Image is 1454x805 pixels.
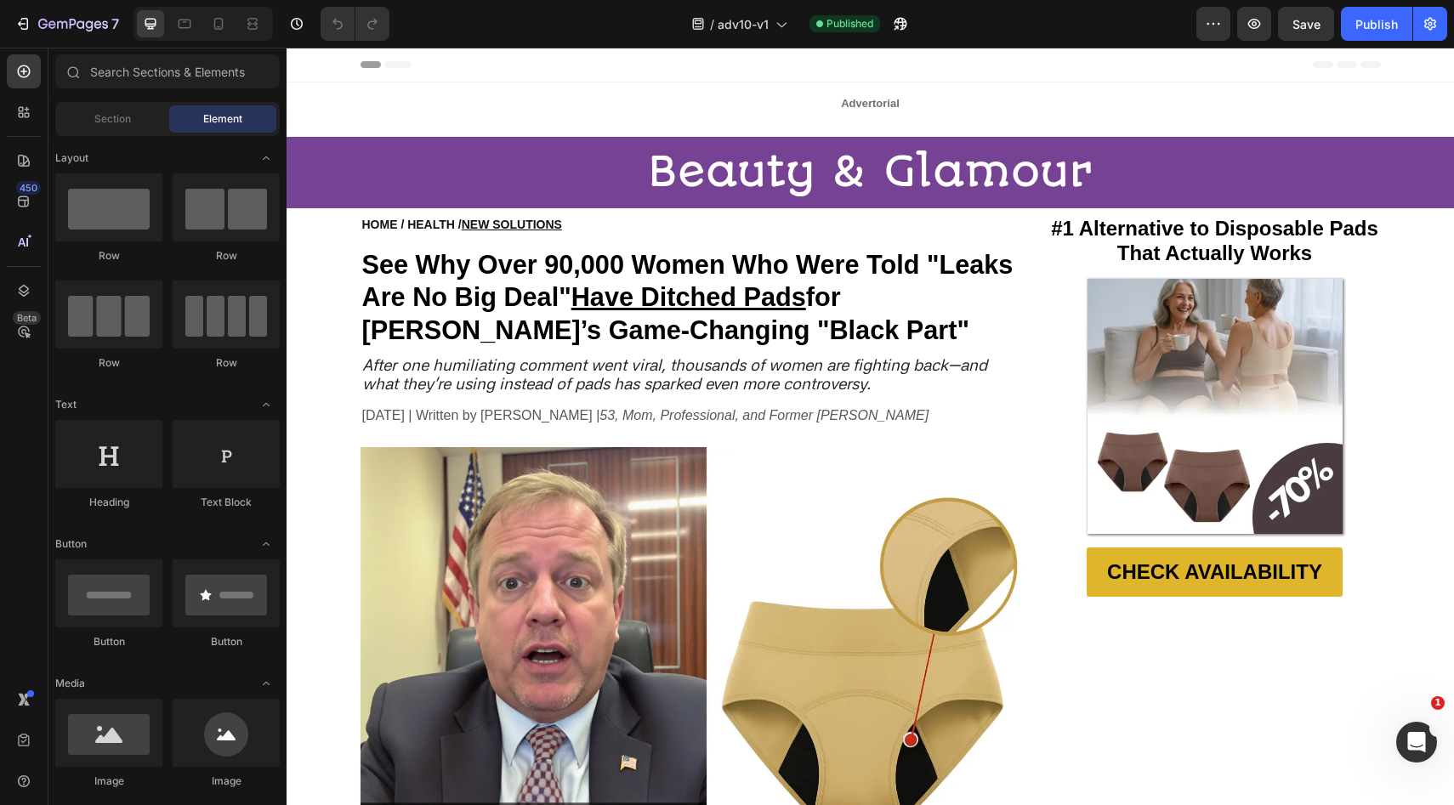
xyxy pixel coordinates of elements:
[55,634,162,649] div: Button
[55,355,162,371] div: Row
[1396,722,1437,762] iframe: Intercom live chat
[55,774,162,789] div: Image
[76,202,727,297] strong: See Why Over 90,000 Women Who Were Told "Leaks Are No Big Deal" for [PERSON_NAME]’s Game-Changing...
[55,248,162,264] div: Row
[173,774,280,789] div: Image
[1278,7,1334,41] button: Save
[173,495,280,510] div: Text Block
[111,14,119,34] p: 7
[764,169,1092,218] strong: #1 Alternative to Disposable Pads That Actually Works
[1292,17,1321,31] span: Save
[718,15,769,33] span: adv10-v1
[55,54,280,88] input: Search Sections & Elements
[55,150,88,166] span: Layout
[55,397,77,412] span: Text
[16,181,41,195] div: 450
[94,111,131,127] span: Section
[253,391,280,418] span: Toggle open
[1431,696,1445,710] span: 1
[710,15,714,33] span: /
[554,49,613,62] strong: Advertorial
[55,676,85,691] span: Media
[76,308,701,346] i: After one humiliating comment went viral, thousands of women are fighting back—and what they're u...
[253,530,280,558] span: Toggle open
[55,495,162,510] div: Heading
[55,536,87,552] span: Button
[173,248,280,264] div: Row
[801,231,1056,486] img: gempages_566422077242868817-1c48485c-d446-4459-8413-39486b0efb6c.webp
[13,311,41,325] div: Beta
[1355,15,1398,33] div: Publish
[800,500,1056,549] a: CHECK AVAILABILITY
[253,670,280,697] span: Toggle open
[285,235,520,264] u: Have Ditched Pads
[76,170,275,184] strong: HOME / HEALTH /
[203,111,242,127] span: Element
[287,48,1454,805] iframe: Design area
[361,99,807,150] span: Beauty & Glamour
[173,355,280,371] div: Row
[826,16,873,31] span: Published
[76,360,736,377] p: [DATE] | Written by [PERSON_NAME] |
[1341,7,1412,41] button: Publish
[253,145,280,172] span: Toggle open
[313,360,642,375] i: 53, Mom, Professional, and Former [PERSON_NAME]
[7,7,127,41] button: 7
[321,7,389,41] div: Undo/Redo
[173,634,280,649] div: Button
[175,170,275,184] u: NEW SOLUTIONS
[821,513,1036,536] strong: CHECK AVAILABILITY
